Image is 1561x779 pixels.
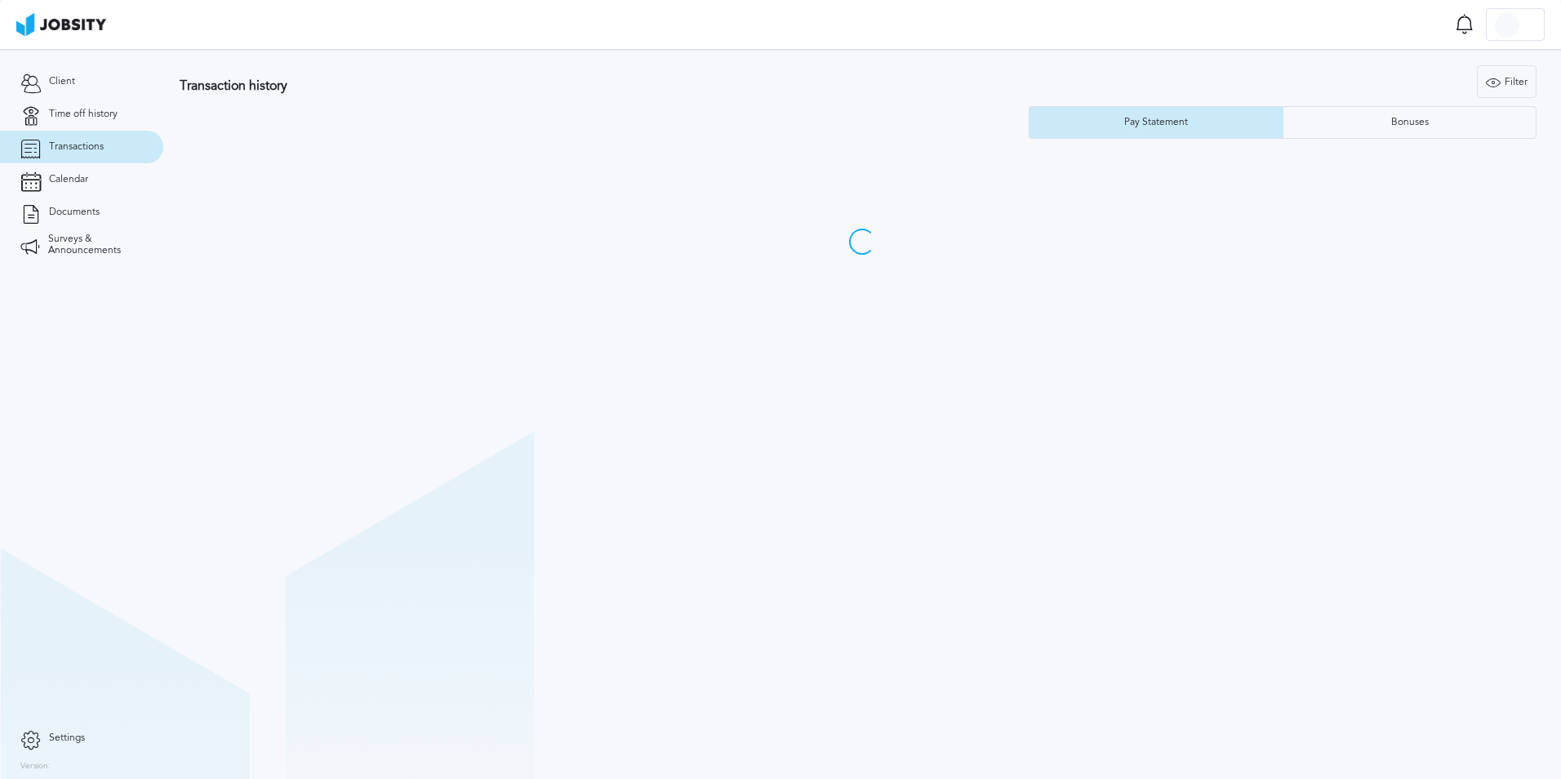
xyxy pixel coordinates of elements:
[180,78,923,93] h3: Transaction history
[1383,117,1437,128] div: Bonuses
[1029,106,1283,139] button: Pay Statement
[20,762,51,772] label: Version:
[1477,65,1537,98] button: Filter
[1116,117,1196,128] div: Pay Statement
[49,76,75,87] span: Client
[1478,66,1536,99] div: Filter
[49,109,118,120] span: Time off history
[49,732,85,744] span: Settings
[49,141,104,153] span: Transactions
[16,13,106,36] img: ab4bad089aa723f57921c736e9817d99.png
[49,207,100,218] span: Documents
[48,234,143,256] span: Surveys & Announcements
[49,174,88,185] span: Calendar
[1283,106,1537,139] button: Bonuses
